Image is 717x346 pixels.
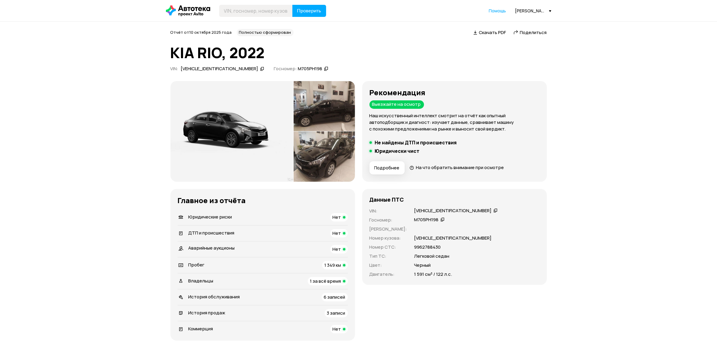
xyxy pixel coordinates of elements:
h1: KIA RIO, 2022 [170,45,547,61]
p: [VEHICLE_IDENTIFICATION_NUMBER] [414,235,492,241]
span: Отчёт от 10 октября 2025 года [170,30,232,35]
span: 3 записи [327,310,345,316]
span: 1 349 км [325,262,341,268]
p: Цвет : [369,262,407,269]
span: ДТП и происшествия [189,230,235,236]
p: Наш искусственный интеллект смотрит на отчёт как опытный автоподборщик и диагност: изучает данные... [369,112,540,132]
button: Подробнее [369,161,405,175]
a: Скачать PDF [473,29,506,36]
span: Поделиться [520,29,547,36]
span: Скачать PDF [479,29,506,36]
p: 1 591 см³ / 122 л.с. [414,271,452,278]
span: Подробнее [374,165,400,171]
p: 9962788430 [414,244,441,250]
div: Выезжайте на осмотр [369,100,424,109]
span: VIN : [170,65,179,72]
span: Пробег [189,262,205,268]
span: История продаж [189,310,226,316]
span: Аварийные аукционы [189,245,235,251]
input: VIN, госномер, номер кузова [219,5,293,17]
h5: Юридически чист [375,148,420,154]
p: VIN : [369,208,407,214]
p: Номер кузова : [369,235,407,241]
a: Помощь [489,8,506,14]
span: История обслуживания [189,294,240,300]
p: Легковой седан [414,253,450,259]
a: Поделиться [513,29,547,36]
span: Нет [333,246,341,252]
span: Госномер: [274,65,297,72]
span: 6 записей [324,294,345,300]
div: [VEHICLE_IDENTIFICATION_NUMBER] [414,208,492,214]
span: Нет [333,230,341,236]
span: Нет [333,214,341,220]
h3: Рекомендация [369,88,540,97]
span: Коммерция [189,326,213,332]
div: М705РН198 [414,217,439,223]
h3: Главное из отчёта [178,196,348,205]
button: Проверить [292,5,326,17]
span: На что обратить внимание при осмотре [416,164,504,171]
p: Тип ТС : [369,253,407,259]
p: Черный [414,262,431,269]
span: Юридические риски [189,214,232,220]
a: На что обратить внимание при осмотре [410,164,504,171]
div: Полностью сформирован [237,29,294,36]
span: Владельцы [189,278,214,284]
p: Двигатель : [369,271,407,278]
span: Нет [333,326,341,332]
span: 1 за всё время [310,278,341,284]
p: [PERSON_NAME] : [369,226,407,232]
h5: Не найдены ДТП и происшествия [375,140,457,146]
div: [VEHICLE_IDENTIFICATION_NUMBER] [181,66,258,72]
div: [PERSON_NAME][EMAIL_ADDRESS][DOMAIN_NAME] [515,8,551,14]
h4: Данные ПТС [369,196,404,203]
span: Проверить [297,8,321,13]
div: М705РН198 [298,66,322,72]
p: Госномер : [369,217,407,223]
p: Номер СТС : [369,244,407,250]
